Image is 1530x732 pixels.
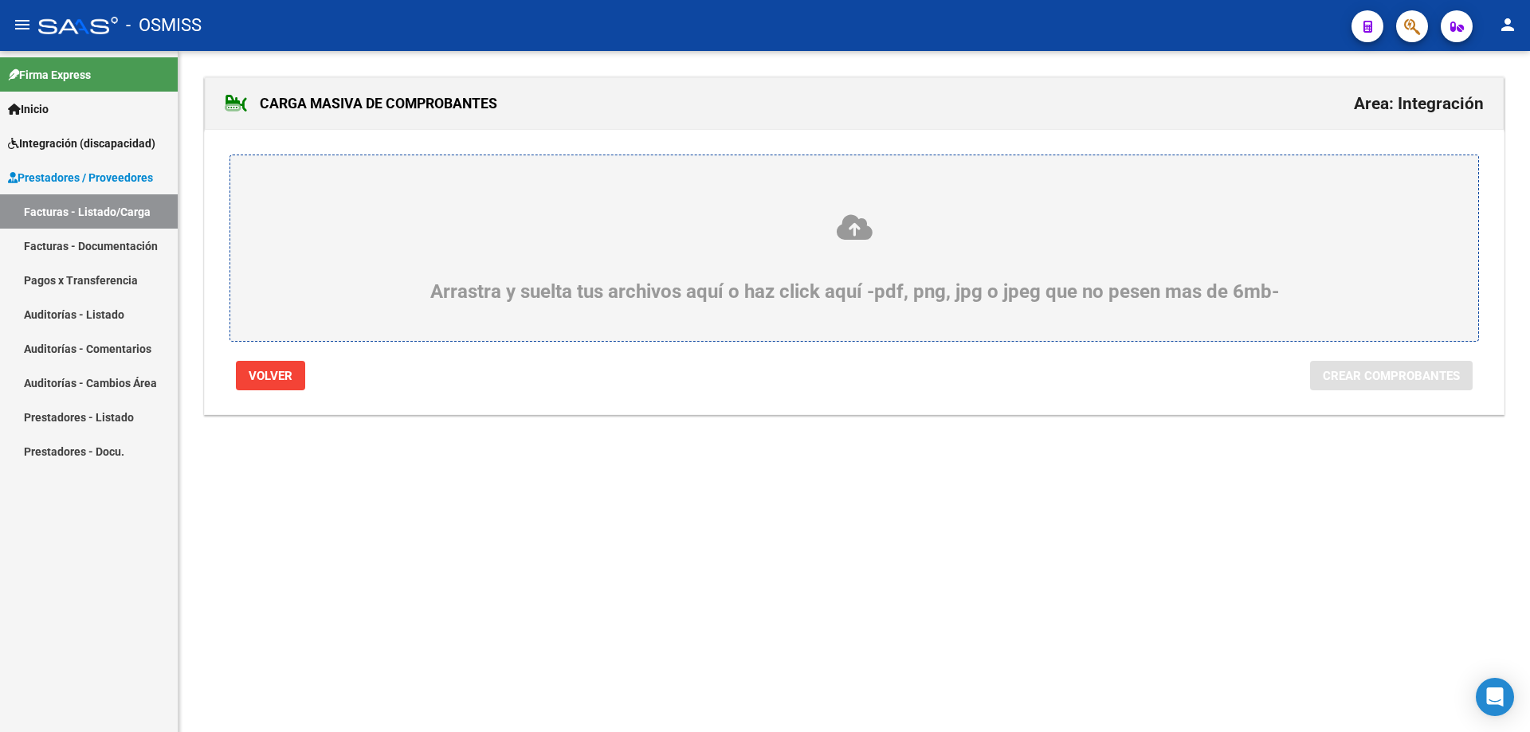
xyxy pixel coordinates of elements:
[126,8,202,43] span: - OSMISS
[1498,15,1517,34] mat-icon: person
[8,66,91,84] span: Firma Express
[13,15,32,34] mat-icon: menu
[225,91,497,116] h1: CARGA MASIVA DE COMPROBANTES
[1310,361,1473,390] button: Crear Comprobantes
[236,361,305,390] button: Volver
[269,213,1440,303] div: Arrastra y suelta tus archivos aquí o haz click aquí -pdf, png, jpg o jpeg que no pesen mas de 6mb-
[8,135,155,152] span: Integración (discapacidad)
[249,369,292,383] span: Volver
[8,100,49,118] span: Inicio
[1354,88,1484,119] h2: Area: Integración
[1476,678,1514,716] div: Open Intercom Messenger
[1323,369,1460,383] span: Crear Comprobantes
[8,169,153,186] span: Prestadores / Proveedores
